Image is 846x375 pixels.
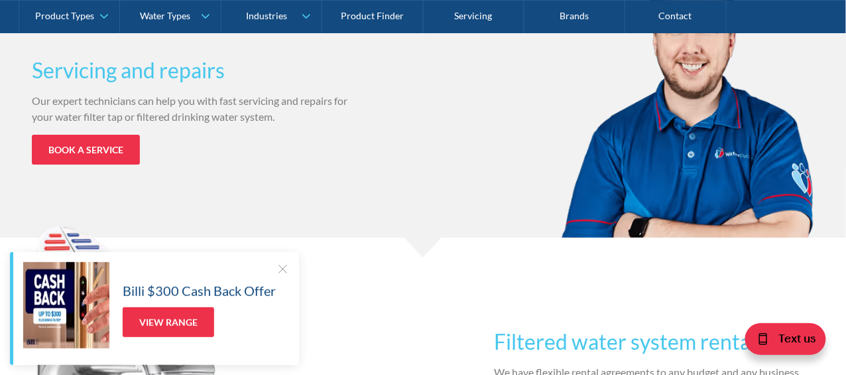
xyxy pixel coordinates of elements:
h3: Filtered water system rentals [495,326,814,358]
div: Water Types [141,11,191,22]
img: Billi $300 Cash Back Offer [23,262,109,348]
h3: Servicing and repairs [32,54,351,86]
div: Industries [246,11,287,22]
h5: Billi $300 Cash Back Offer [123,281,276,301]
a: View Range [123,307,214,337]
a: Book a service [32,135,140,165]
div: Product Types [35,11,94,22]
iframe: podium webchat widget bubble [713,309,846,375]
p: Our expert technicians can help you with fast servicing and repairs for your water filter tap or ... [32,93,351,125]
